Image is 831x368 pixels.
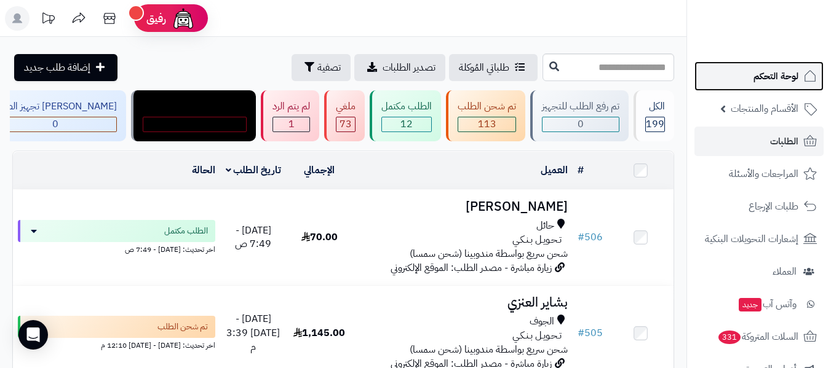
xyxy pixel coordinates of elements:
a: مندوب توصيل داخل الرياض 0 [129,90,258,141]
span: تـحـويـل بـنـكـي [512,233,562,247]
a: طلبات الإرجاع [694,192,824,221]
a: الطلبات [694,127,824,156]
a: لوحة التحكم [694,61,824,91]
div: الكل [645,100,665,114]
span: # [578,326,584,340]
span: تـحـويـل بـنـكـي [512,329,562,343]
span: [DATE] - 7:49 ص [235,223,271,252]
div: 113 [458,117,515,131]
a: وآتس آبجديد [694,289,824,319]
div: اخر تحديث: [DATE] - [DATE] 12:10 م [18,338,215,351]
a: تصدير الطلبات [354,54,445,81]
span: 199 [646,117,664,131]
div: تم رفع الطلب للتجهيز [542,100,619,114]
h3: [PERSON_NAME] [357,200,568,214]
span: إضافة طلب جديد [24,60,90,75]
a: طلباتي المُوكلة [449,54,538,81]
div: لم يتم الرد [272,100,310,114]
div: تم شحن الطلب [458,100,516,114]
a: الكل199 [631,90,677,141]
button: تصفية [292,54,351,81]
a: العملاء [694,257,824,286]
span: [DATE] - [DATE] 3:39 م [226,311,280,354]
div: 0 [543,117,619,131]
a: تاريخ الطلب [226,163,282,178]
span: شحن سريع بواسطة مندوبينا (شحن سمسا) [410,246,568,261]
span: لوحة التحكم [753,68,798,85]
a: إشعارات التحويلات البنكية [694,224,824,254]
a: السلات المتروكة331 [694,322,824,351]
span: # [578,230,584,245]
span: إشعارات التحويلات البنكية [705,230,798,248]
a: الإجمالي [304,163,335,178]
h3: بشاير العنزي [357,296,568,310]
div: 12 [382,117,431,131]
span: زيارة مباشرة - مصدر الطلب: الموقع الإلكتروني [391,260,552,275]
img: logo-2.png [747,34,819,60]
span: 73 [340,117,352,131]
a: تم شحن الطلب 113 [443,90,528,141]
span: 0 [192,117,198,131]
span: السلات المتروكة [717,328,798,345]
a: ملغي 73 [322,90,367,141]
img: ai-face.png [171,6,196,31]
span: 331 [718,331,741,344]
span: الأقسام والمنتجات [731,100,798,117]
span: حائل [536,219,554,233]
a: لم يتم الرد 1 [258,90,322,141]
a: # [578,163,584,178]
span: الطلبات [770,133,798,150]
span: الطلب مكتمل [164,225,208,237]
span: 0 [578,117,584,131]
span: 113 [478,117,496,131]
div: اخر تحديث: [DATE] - 7:49 ص [18,242,215,255]
span: طلباتي المُوكلة [459,60,509,75]
span: 0 [52,117,58,131]
div: ملغي [336,100,356,114]
div: الطلب مكتمل [381,100,432,114]
div: 73 [336,117,355,131]
div: 0 [143,117,246,131]
a: المراجعات والأسئلة [694,159,824,189]
a: #505 [578,326,603,340]
div: 1 [273,117,309,131]
span: تصفية [317,60,341,75]
span: جديد [739,298,761,311]
div: Open Intercom Messenger [18,320,48,350]
a: #506 [578,230,603,245]
a: تحديثات المنصة [33,6,63,34]
span: طلبات الإرجاع [749,198,798,215]
a: العميل [541,163,568,178]
span: 1 [288,117,295,131]
span: رفيق [146,11,166,26]
span: 1,145.00 [293,326,345,340]
span: شحن سريع بواسطة مندوبينا (شحن سمسا) [410,342,568,357]
div: مندوب توصيل داخل الرياض [143,100,247,114]
span: 70.00 [301,230,338,245]
span: المراجعات والأسئلة [729,165,798,182]
a: الطلب مكتمل 12 [367,90,443,141]
a: إضافة طلب جديد [14,54,117,81]
span: 12 [400,117,413,131]
span: الجوف [530,315,554,329]
span: تصدير الطلبات [383,60,435,75]
span: العملاء [773,263,797,280]
a: تم رفع الطلب للتجهيز 0 [528,90,631,141]
a: الحالة [192,163,215,178]
span: تم شحن الطلب [157,321,208,333]
span: وآتس آب [738,296,797,313]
